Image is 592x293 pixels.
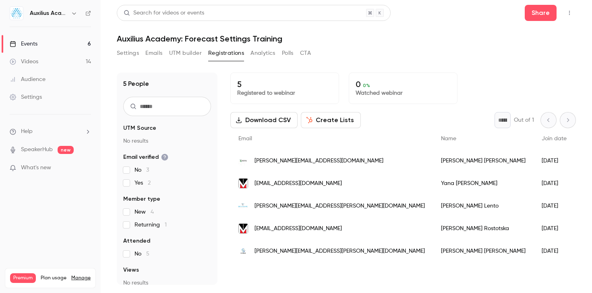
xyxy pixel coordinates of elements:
div: Yana [PERSON_NAME] [433,172,534,195]
button: Create Lists [301,112,361,128]
div: [DATE] [534,150,575,172]
img: menarinistemline.com [238,179,248,188]
div: Videos [10,58,38,66]
h6: Auxilius Academy Recordings & Training Videos [30,9,68,17]
span: What's new [21,164,51,172]
span: UTM Source [123,124,156,132]
span: 5 [146,251,149,257]
img: menarinistemline.com [238,224,248,233]
div: Audience [10,75,46,83]
span: 0 % [363,83,370,88]
span: 2 [148,180,151,186]
span: new [58,146,74,154]
p: Watched webinar [356,89,451,97]
span: [PERSON_NAME][EMAIL_ADDRESS][DOMAIN_NAME] [255,157,383,165]
button: Share [525,5,557,21]
span: [PERSON_NAME][EMAIL_ADDRESS][PERSON_NAME][DOMAIN_NAME] [255,247,425,256]
span: Email [238,136,252,141]
p: No results [123,137,211,145]
span: Plan usage [41,275,66,281]
span: [PERSON_NAME][EMAIL_ADDRESS][PERSON_NAME][DOMAIN_NAME] [255,202,425,210]
span: Join date [542,136,567,141]
span: 3 [146,167,149,173]
img: Auxilius Academy Recordings & Training Videos [10,7,23,20]
span: [EMAIL_ADDRESS][DOMAIN_NAME] [255,224,342,233]
div: Events [10,40,37,48]
span: 1 [165,222,167,228]
span: Premium [10,273,36,283]
img: skyhawktx.com [238,201,248,211]
div: [PERSON_NAME] Lento [433,195,534,217]
div: [PERSON_NAME] [PERSON_NAME] [433,150,534,172]
span: Returning [135,221,167,229]
button: Download CSV [230,112,298,128]
button: CTA [300,47,311,60]
span: Yes [135,179,151,187]
a: Manage [71,275,91,281]
div: Search for videos or events [124,9,204,17]
div: Settings [10,93,42,101]
button: UTM builder [169,47,202,60]
p: 5 [237,79,332,89]
span: Help [21,127,33,136]
h1: 5 People [123,79,149,89]
span: [EMAIL_ADDRESS][DOMAIN_NAME] [255,179,342,188]
div: [DATE] [534,217,575,240]
div: [DATE] [534,195,575,217]
p: Out of 1 [514,116,534,124]
p: Registered to webinar [237,89,332,97]
div: [PERSON_NAME] [PERSON_NAME] [433,240,534,262]
img: eccogene.com [238,246,248,256]
span: No [135,166,149,174]
p: 0 [356,79,451,89]
div: [PERSON_NAME] Rostotska [433,217,534,240]
img: kriyatx.com [238,156,248,166]
span: Email verified [123,153,168,161]
span: Member type [123,195,160,203]
button: Analytics [250,47,275,60]
span: Attended [123,237,150,245]
button: Registrations [208,47,244,60]
span: Views [123,266,139,274]
h1: Auxilius Academy: Forecast Settings Training [117,34,576,44]
button: Settings [117,47,139,60]
iframe: Noticeable Trigger [81,164,91,172]
span: Name [441,136,456,141]
span: 4 [151,209,154,215]
button: Polls [282,47,294,60]
li: help-dropdown-opener [10,127,91,136]
button: Emails [145,47,162,60]
p: No results [123,279,211,287]
div: [DATE] [534,172,575,195]
span: No [135,250,149,258]
a: SpeakerHub [21,145,53,154]
div: [DATE] [534,240,575,262]
span: New [135,208,154,216]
